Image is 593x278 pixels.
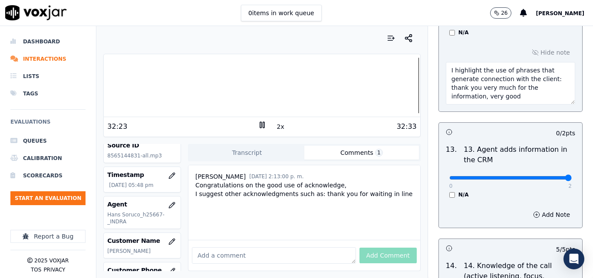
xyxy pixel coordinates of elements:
[10,50,86,68] a: Interactions
[107,200,177,209] h3: Agent
[34,257,69,264] p: 2025 Voxjar
[241,5,322,21] button: 0items in work queue
[107,236,177,245] h3: Customer Name
[464,144,575,165] p: 13. Agent adds information in the CRM
[304,146,419,160] button: Comments
[458,29,469,36] label: N/A
[195,172,246,181] div: [PERSON_NAME]
[556,129,575,137] p: 0 / 2 pts
[10,132,86,150] a: Queues
[458,191,469,198] label: N/A
[249,173,303,180] div: [DATE] 2:13:00 p. m.
[190,146,304,160] button: Transcript
[568,183,572,190] p: 2
[107,141,177,150] h3: Source ID
[490,7,520,19] button: 26
[556,245,575,254] p: 5 / 5 pts
[43,266,65,273] button: Privacy
[10,85,86,102] a: Tags
[10,167,86,184] a: Scorecards
[275,121,286,133] button: 2x
[397,121,417,132] div: 32:33
[107,248,177,255] p: [PERSON_NAME]
[442,144,460,165] p: 13 .
[195,181,412,198] div: Congratulations on the good use of acknowledge, I suggest other acknowledgments such as: thank yo...
[449,183,453,190] p: 0
[107,170,177,179] h3: Timestamp
[107,211,177,225] p: Hans Soruco_h25667­_INDRA
[109,182,177,189] p: [DATE] 05:48 pm
[528,209,575,221] button: Add Note
[5,5,67,20] img: voxjar logo
[107,266,177,275] h3: Customer Phone
[10,117,86,132] h6: Evaluations
[490,7,511,19] button: 26
[10,230,86,243] button: Report a Bug
[31,266,41,273] button: TOS
[107,121,127,132] div: 32:23
[10,150,86,167] a: Calibration
[10,33,86,50] a: Dashboard
[10,68,86,85] a: Lists
[107,152,177,159] p: 8565144831-all.mp3
[375,149,383,157] span: 1
[563,249,584,269] div: Open Intercom Messenger
[10,191,86,205] button: Start an Evaluation
[536,10,584,16] span: [PERSON_NAME]
[536,8,593,18] button: [PERSON_NAME]
[501,10,507,16] p: 26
